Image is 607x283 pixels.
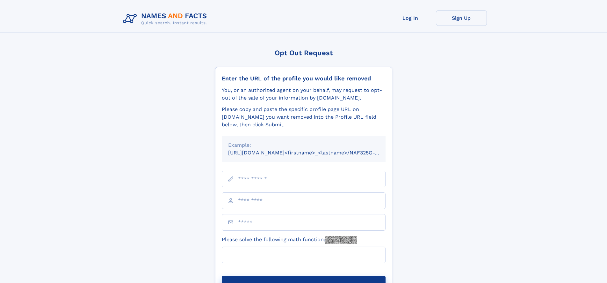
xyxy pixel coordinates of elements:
[385,10,436,26] a: Log In
[436,10,487,26] a: Sign Up
[120,10,212,27] img: Logo Names and Facts
[222,236,357,244] label: Please solve the following math function:
[222,86,386,102] div: You, or an authorized agent on your behalf, may request to opt-out of the sale of your informatio...
[222,106,386,129] div: Please copy and paste the specific profile page URL on [DOMAIN_NAME] you want removed into the Pr...
[222,75,386,82] div: Enter the URL of the profile you would like removed
[228,141,379,149] div: Example:
[228,150,398,156] small: [URL][DOMAIN_NAME]<firstname>_<lastname>/NAF325G-xxxxxxxx
[215,49,392,57] div: Opt Out Request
